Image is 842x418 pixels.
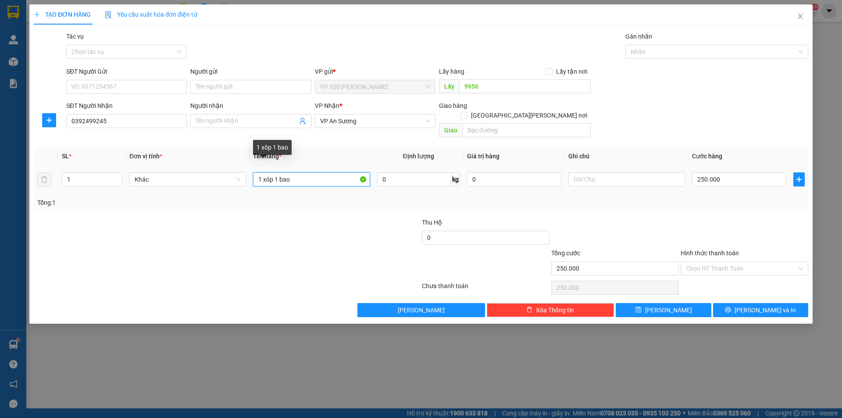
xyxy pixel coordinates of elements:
span: Định lượng [403,153,434,160]
span: [GEOGRAPHIC_DATA][PERSON_NAME] nơi [467,111,591,120]
span: delete [526,307,532,314]
button: plus [42,113,56,127]
span: SL [62,153,69,160]
span: VP An Sương [67,5,108,24]
input: Dọc đường [462,123,591,137]
span: Lấy hàng [439,68,464,75]
button: [PERSON_NAME] [357,303,485,317]
span: CR: [3,59,15,69]
span: Lấy: [4,37,36,45]
span: [PERSON_NAME] [645,305,692,315]
p: Gửi: [4,15,66,35]
button: plus [793,172,805,186]
span: user-add [299,118,306,125]
span: Lấy [439,79,459,93]
input: 0 [467,172,561,186]
span: plus [794,176,804,183]
span: Yêu cầu xuất hóa đơn điện tử [105,11,197,18]
span: VP 330 [PERSON_NAME] [4,15,66,35]
span: Giao: [67,37,120,55]
div: Người nhận [190,101,311,111]
span: CC: [22,59,35,69]
input: Ghi Chú [568,172,685,186]
div: Chưa thanh toán [421,281,550,297]
div: 1 xôp 1 bao [253,140,292,155]
input: VD: Bàn, Ghế [253,172,370,186]
label: Hình thức thanh toán [681,250,739,257]
label: Gán nhãn [625,33,652,40]
span: TẠO ĐƠN HÀNG [34,11,91,18]
span: Giao [439,123,462,137]
button: delete [37,172,51,186]
span: close [797,13,804,20]
span: plus [43,117,56,124]
div: Tổng: 1 [37,198,325,207]
span: printer [725,307,731,314]
span: Xóa Thông tin [536,305,574,315]
span: kg [451,172,460,186]
div: SĐT Người Nhận [66,101,187,111]
span: Thu Hộ [422,219,442,226]
span: Đơn vị tính [129,153,162,160]
p: Nhận: [67,5,128,24]
span: save [635,307,642,314]
span: VP Nhận [315,102,339,109]
button: save[PERSON_NAME] [616,303,711,317]
span: VP 330 Lê Duẫn [320,80,430,93]
span: Giá trị hàng [467,153,499,160]
label: Tác vụ [66,33,84,40]
div: SĐT Người Gửi [66,67,187,76]
span: CHỢ ĐẦU MỐI [67,36,120,56]
span: 200.000 [37,59,68,69]
button: deleteXóa Thông tin [487,303,614,317]
span: plus [34,11,40,18]
span: VP An Sương [320,114,430,128]
span: Cước hàng [692,153,722,160]
span: Khác [135,173,241,186]
span: [PERSON_NAME] [398,305,445,315]
span: 0 [18,59,22,69]
th: Ghi chú [565,148,689,165]
span: Giao hàng [439,102,467,109]
span: 0941413483 [67,25,115,35]
span: Lấy tận nơi [553,67,591,76]
span: 9956 [17,36,36,46]
div: VP gửi [315,67,435,76]
span: [PERSON_NAME] và In [735,305,796,315]
input: Dọc đường [459,79,591,93]
img: icon [105,11,112,18]
button: Close [788,4,813,29]
button: printer[PERSON_NAME] và In [713,303,808,317]
div: Người gửi [190,67,311,76]
span: Tổng cước [551,250,580,257]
